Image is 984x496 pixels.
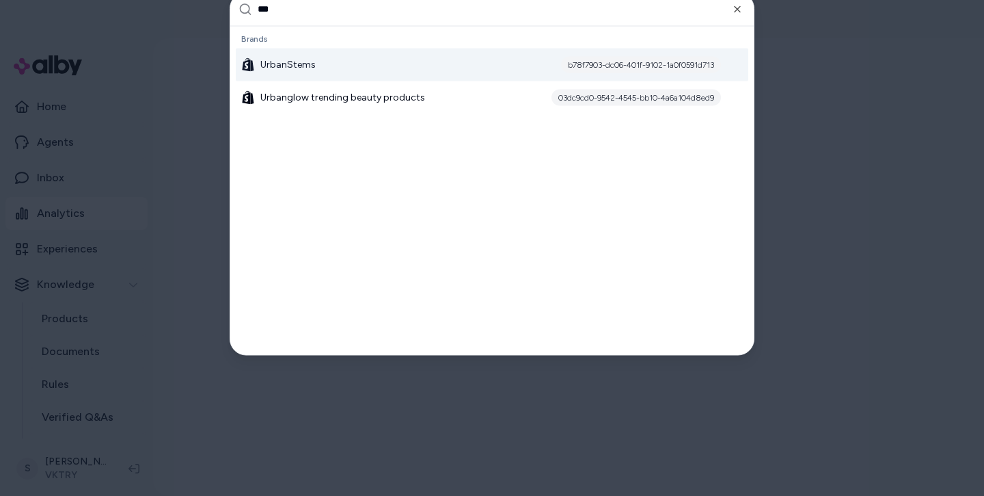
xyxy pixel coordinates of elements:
[561,56,721,73] div: b78f7903-dc06-401f-9102-1a0f0591d713
[230,26,754,354] div: Suggestions
[236,29,748,48] div: Brands
[260,90,425,104] span: Urbanglow trending beauty products
[551,89,721,105] div: 03dc9cd0-9542-4545-bb10-4a6a104d8ed9
[260,57,316,71] span: UrbanStems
